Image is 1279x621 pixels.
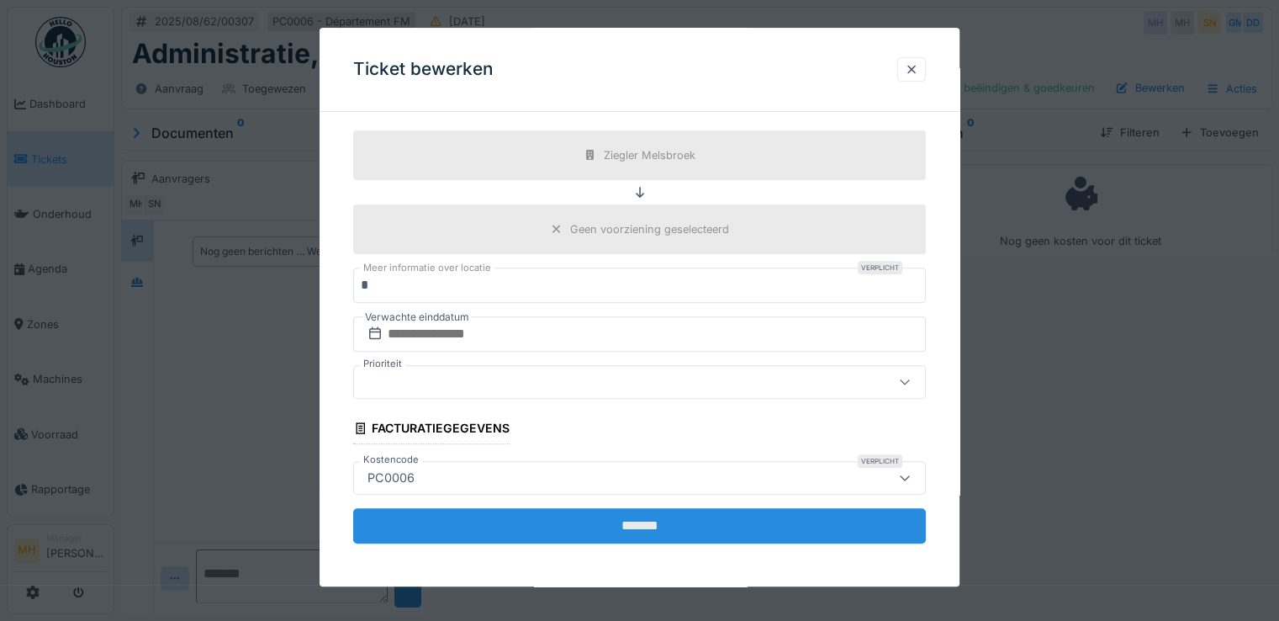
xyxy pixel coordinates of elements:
div: Facturatiegegevens [353,416,510,444]
div: Verplicht [858,261,902,274]
label: Prioriteit [360,357,405,371]
h3: Ticket bewerken [353,59,494,80]
label: Kostencode [360,453,422,467]
label: Verwachte einddatum [363,308,471,326]
div: PC0006 [361,469,421,487]
div: Geen voorziening geselecteerd [570,221,729,237]
div: Ziegler Melsbroek [604,147,695,163]
label: Meer informatie over locatie [360,261,494,275]
div: Verplicht [858,454,902,468]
